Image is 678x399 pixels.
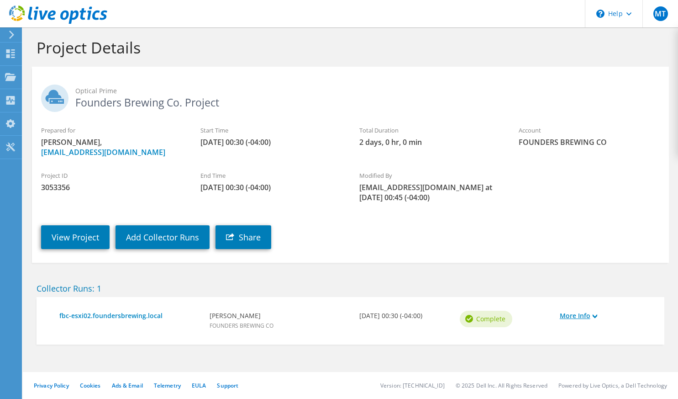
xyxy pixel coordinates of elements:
a: EULA [192,382,206,389]
li: Version: [TECHNICAL_ID] [380,382,445,389]
span: [PERSON_NAME], [41,137,182,157]
h1: Project Details [37,38,660,57]
span: [EMAIL_ADDRESS][DOMAIN_NAME] at [DATE] 00:45 (-04:00) [359,182,500,202]
span: Optical Prime [75,86,660,96]
span: [DATE] 00:30 (-04:00) [200,182,342,192]
span: Complete [476,314,505,324]
a: Support [217,382,238,389]
a: View Project [41,225,110,249]
a: [EMAIL_ADDRESS][DOMAIN_NAME] [41,147,165,157]
label: End Time [200,171,342,180]
a: Privacy Policy [34,382,69,389]
a: Add Collector Runs [116,225,210,249]
span: 3053356 [41,182,182,192]
label: Start Time [200,126,342,135]
span: 2 days, 0 hr, 0 min [359,137,500,147]
a: Telemetry [154,382,181,389]
b: [PERSON_NAME] [210,311,351,321]
span: FOUNDERS BREWING CO [210,322,273,330]
span: MT [653,6,668,21]
h2: Founders Brewing Co. Project [41,85,660,107]
li: Powered by Live Optics, a Dell Technology [558,382,667,389]
a: Cookies [80,382,101,389]
label: Project ID [41,171,182,180]
a: Ads & Email [112,382,143,389]
a: Share [215,225,271,249]
label: Modified By [359,171,500,180]
label: Prepared for [41,126,182,135]
svg: \n [596,10,604,18]
a: fbc-esxi02.foundersbrewing.local [59,311,200,321]
span: FOUNDERS BREWING CO [519,137,660,147]
a: More Info [560,311,651,321]
label: Total Duration [359,126,500,135]
span: [DATE] 00:30 (-04:00) [200,137,342,147]
li: © 2025 Dell Inc. All Rights Reserved [456,382,547,389]
label: Account [519,126,660,135]
h2: Collector Runs: 1 [37,283,664,293]
b: [DATE] 00:30 (-04:00) [359,311,450,321]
